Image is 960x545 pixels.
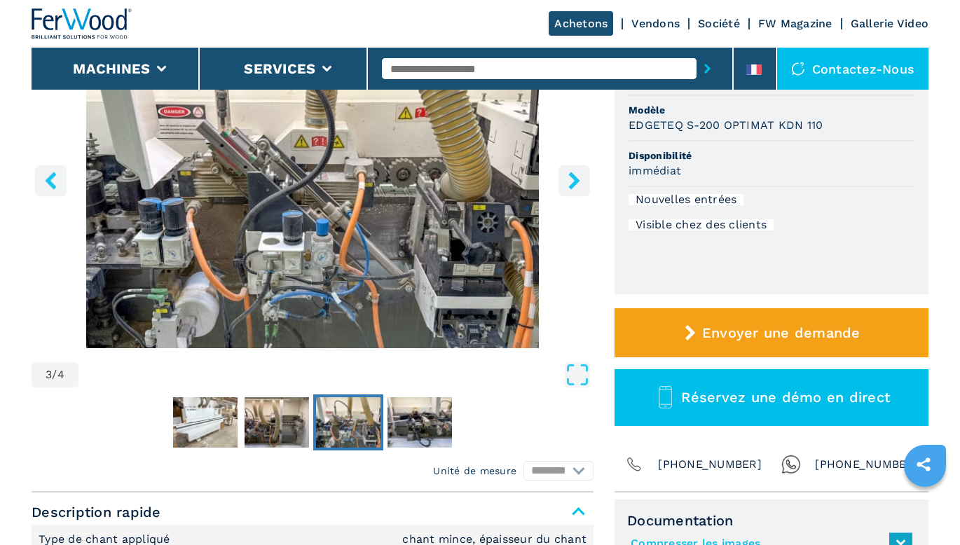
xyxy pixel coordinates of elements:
img: 53a3fe6d4a49b5e6f47693dca60f2921 [316,397,380,448]
img: cf2ea6c1b9131cd5486dda5a9f7272d4 [245,397,309,448]
img: f2d6bc295d61f8f1d8164115143e0a56 [388,397,452,448]
button: Go to Slide 3 [313,394,383,450]
span: / [52,369,57,380]
img: Phone [624,455,644,474]
em: Unité de mesure [433,464,516,478]
iframe: Chat [900,482,949,534]
a: Gallerie Video [851,17,929,30]
img: fcfc34c60a088297cf3a4bc393942afa [173,397,238,448]
div: Contactez-nous [777,48,929,90]
button: right-button [558,165,590,196]
div: Go to Slide 3 [32,8,594,348]
button: Réservez une démo en direct [615,369,928,426]
a: Achetons [549,11,613,36]
button: Services [244,60,315,77]
img: Whatsapp [781,455,801,474]
button: Go to Slide 4 [385,394,455,450]
span: Envoyer une demande [702,324,860,341]
a: Société [698,17,740,30]
button: Open Fullscreen [82,362,590,387]
button: Envoyer une demande [615,308,928,357]
a: FW Magazine [758,17,832,30]
img: Contactez-nous [791,62,805,76]
span: Disponibilité [629,149,914,163]
span: Documentation [627,512,916,529]
span: Réservez une démo en direct [681,389,890,406]
span: 4 [57,369,64,380]
span: Modèle [629,103,914,117]
img: Plaqueuses De Chants Unilaterales HOMAG EDGETEQ S-200 OPTIMAT KDN 110 [32,8,594,348]
span: 3 [46,369,52,380]
span: Description rapide [32,499,594,525]
button: left-button [35,165,67,196]
div: Visible chez des clients [629,219,774,230]
a: sharethis [906,447,941,482]
h3: EDGETEQ S-200 OPTIMAT KDN 110 [629,117,823,133]
a: Vendons [631,17,680,30]
span: [PHONE_NUMBER] [815,455,919,474]
nav: Thumbnail Navigation [32,394,594,450]
button: Machines [73,60,150,77]
div: Nouvelles entrées [629,194,743,205]
h3: immédiat [629,163,681,179]
img: Ferwood [32,8,132,39]
button: submit-button [697,53,718,85]
span: [PHONE_NUMBER] [658,455,762,474]
button: Go to Slide 2 [242,394,312,450]
button: Go to Slide 1 [170,394,240,450]
em: chant mince, épaisseur du chant [402,534,587,545]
